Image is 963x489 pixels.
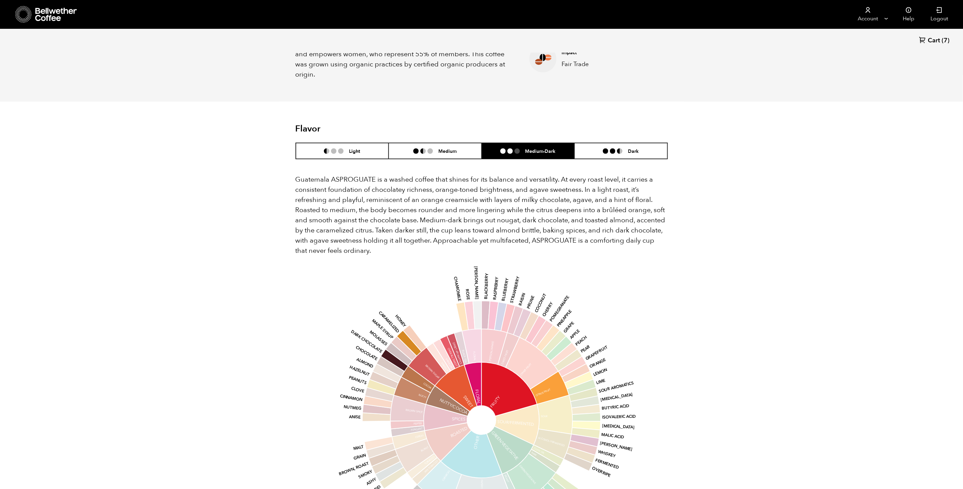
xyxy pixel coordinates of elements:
h6: Dark [628,148,639,154]
p: Fair Trade [562,60,645,69]
h6: Medium [438,148,457,154]
h6: Light [349,148,360,154]
a: Cart (7) [919,36,949,45]
h6: Medium-Dark [525,148,556,154]
span: Cart [928,37,940,45]
h2: Flavor [296,124,420,134]
h4: Impact [562,49,645,56]
span: (7) [942,37,949,45]
p: Guatemala ASPROGUATE is a washed coffee that shines for its balance and versatility. At every roa... [296,175,668,256]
